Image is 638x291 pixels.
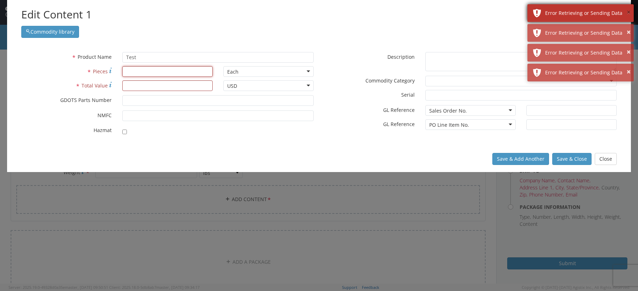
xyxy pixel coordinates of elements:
[545,69,628,76] div: Error Retrieving or Sending Data
[383,107,415,113] span: GL Reference
[227,68,239,75] div: Each
[545,49,628,56] div: Error Retrieving or Sending Data
[387,53,415,60] span: Description
[82,82,108,89] span: Total Value
[545,10,628,17] div: Error Retrieving or Sending Data
[595,153,617,165] button: Close
[627,27,631,38] button: ×
[627,7,631,18] button: ×
[429,121,469,129] div: PO Line Item No.
[627,47,631,57] button: ×
[383,121,415,127] span: GL Reference
[93,68,108,75] span: Pieces
[401,91,415,98] span: Serial
[227,82,237,90] div: USD
[545,29,628,36] div: Error Retrieving or Sending Data
[492,153,549,165] button: Save & Add Another
[60,97,112,103] span: GDOTS Parts Number
[21,26,79,38] button: Commodity library
[94,127,112,133] span: Hazmat
[21,7,617,22] h2: Edit Content 1
[97,112,112,119] span: NMFC
[78,53,112,60] span: Product Name
[552,153,592,165] button: Save & Close
[627,67,631,77] button: ×
[429,107,467,114] div: Sales Order No.
[365,77,415,84] span: Commodity Category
